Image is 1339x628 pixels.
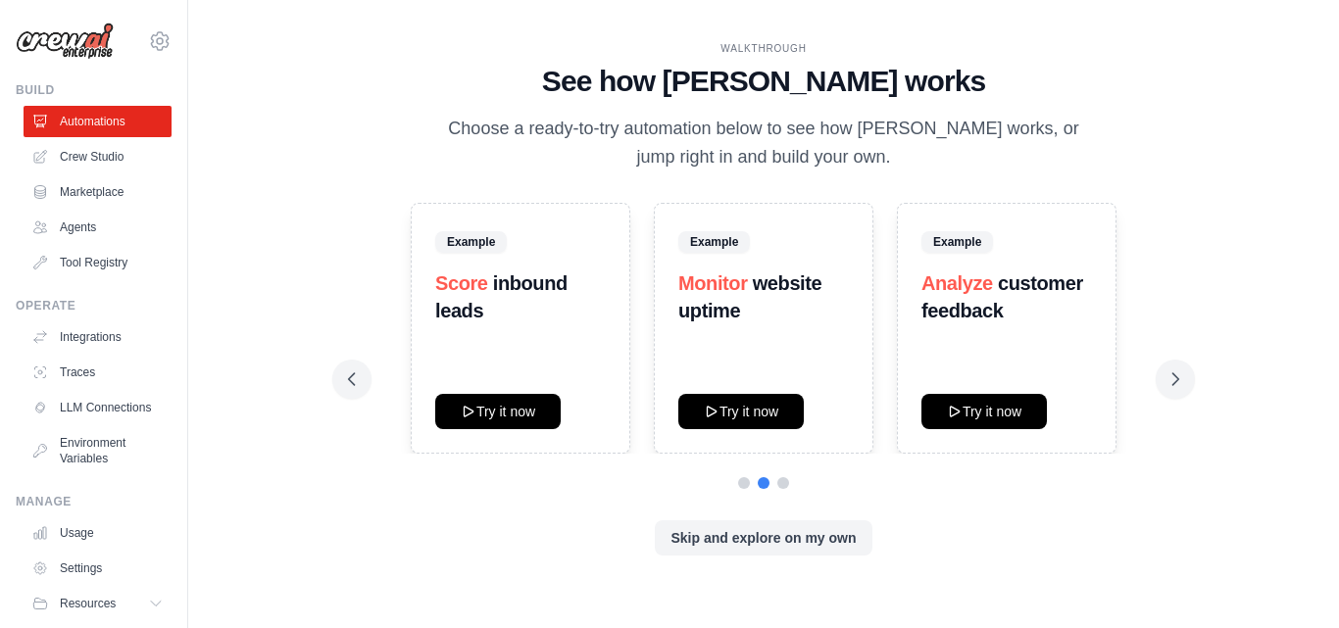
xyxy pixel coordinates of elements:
[24,247,172,278] a: Tool Registry
[678,394,804,429] button: Try it now
[16,298,172,314] div: Operate
[24,106,172,137] a: Automations
[24,357,172,388] a: Traces
[16,23,114,60] img: Logo
[921,272,993,294] span: Analyze
[921,231,993,253] span: Example
[921,272,1083,321] strong: customer feedback
[24,321,172,353] a: Integrations
[434,115,1093,172] p: Choose a ready-to-try automation below to see how [PERSON_NAME] works, or jump right in and build...
[348,64,1179,99] h1: See how [PERSON_NAME] works
[24,553,172,584] a: Settings
[24,588,172,619] button: Resources
[24,517,172,549] a: Usage
[16,82,172,98] div: Build
[24,392,172,423] a: LLM Connections
[435,272,568,321] strong: inbound leads
[24,427,172,474] a: Environment Variables
[655,520,871,556] button: Skip and explore on my own
[24,141,172,172] a: Crew Studio
[678,231,750,253] span: Example
[435,394,561,429] button: Try it now
[24,176,172,208] a: Marketplace
[348,41,1179,56] div: WALKTHROUGH
[60,596,116,611] span: Resources
[678,272,748,294] span: Monitor
[24,212,172,243] a: Agents
[435,231,507,253] span: Example
[16,494,172,509] div: Manage
[921,394,1047,429] button: Try it now
[435,272,488,294] span: Score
